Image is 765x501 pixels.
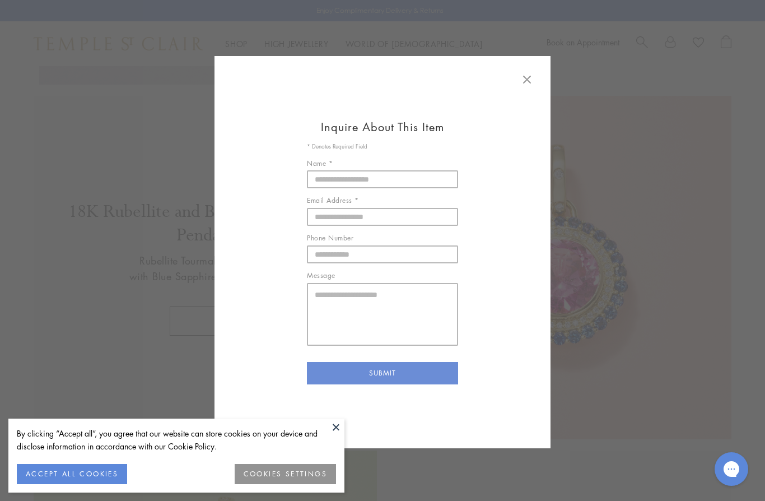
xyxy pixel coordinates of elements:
label: Email Address * [307,195,458,206]
button: SUBMIT [307,362,458,384]
p: * Denotes Required Field [307,142,458,151]
label: Name * [307,158,458,169]
iframe: Gorgias live chat messenger [709,448,754,490]
button: COOKIES SETTINGS [235,464,336,484]
div: By clicking “Accept all”, you agree that our website can store cookies on your device and disclos... [17,427,336,453]
h1: Inquire About This Item [231,120,534,133]
label: Phone Number [307,233,458,244]
button: ACCEPT ALL COOKIES [17,464,127,484]
label: Message [307,270,458,281]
